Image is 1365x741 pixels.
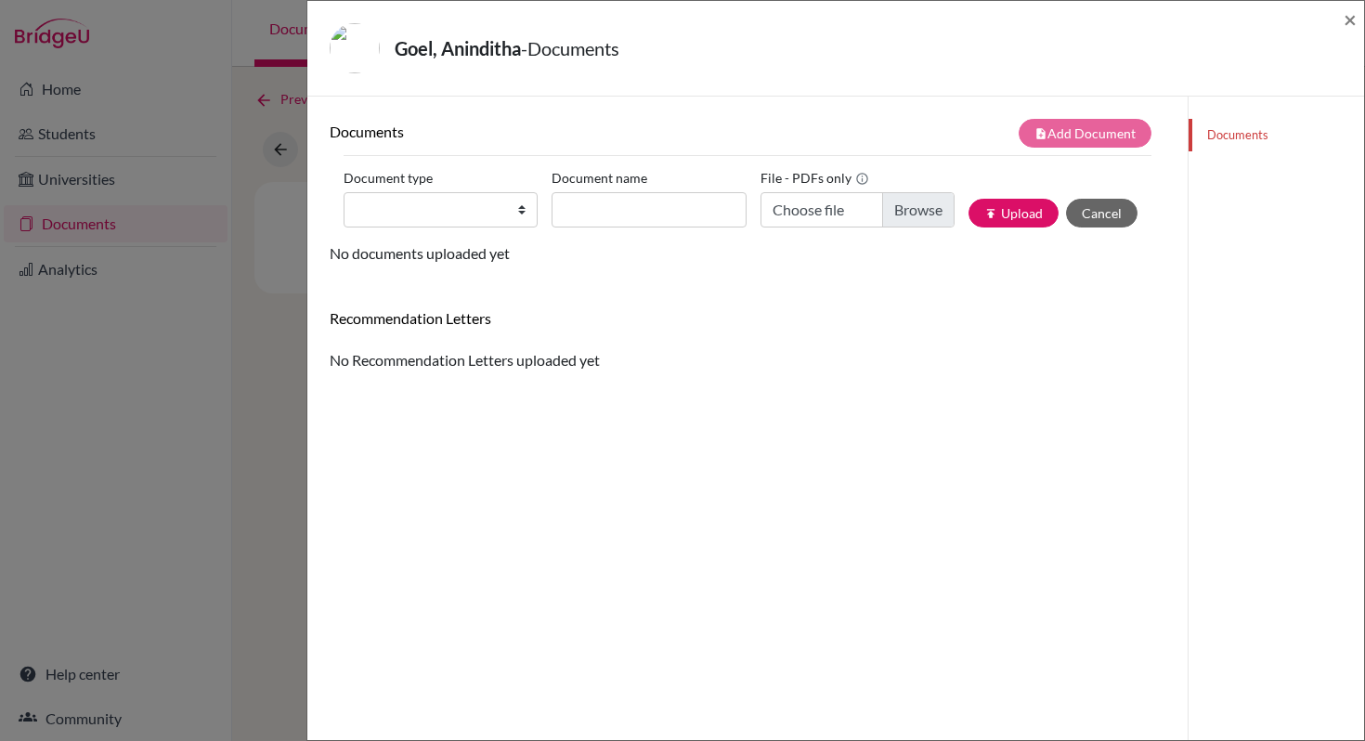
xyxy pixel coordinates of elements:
[521,37,619,59] span: - Documents
[330,119,1165,265] div: No documents uploaded yet
[330,309,1165,371] div: No Recommendation Letters uploaded yet
[1066,199,1137,227] button: Cancel
[330,309,1165,327] h6: Recommendation Letters
[552,163,647,192] label: Document name
[1019,119,1151,148] button: note_addAdd Document
[760,163,869,192] label: File - PDFs only
[330,123,747,140] h6: Documents
[1344,8,1357,31] button: Close
[344,163,433,192] label: Document type
[1034,127,1047,140] i: note_add
[984,207,997,220] i: publish
[395,37,521,59] strong: Goel, Aninditha
[968,199,1059,227] button: publishUpload
[1344,6,1357,32] span: ×
[1189,119,1364,151] a: Documents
